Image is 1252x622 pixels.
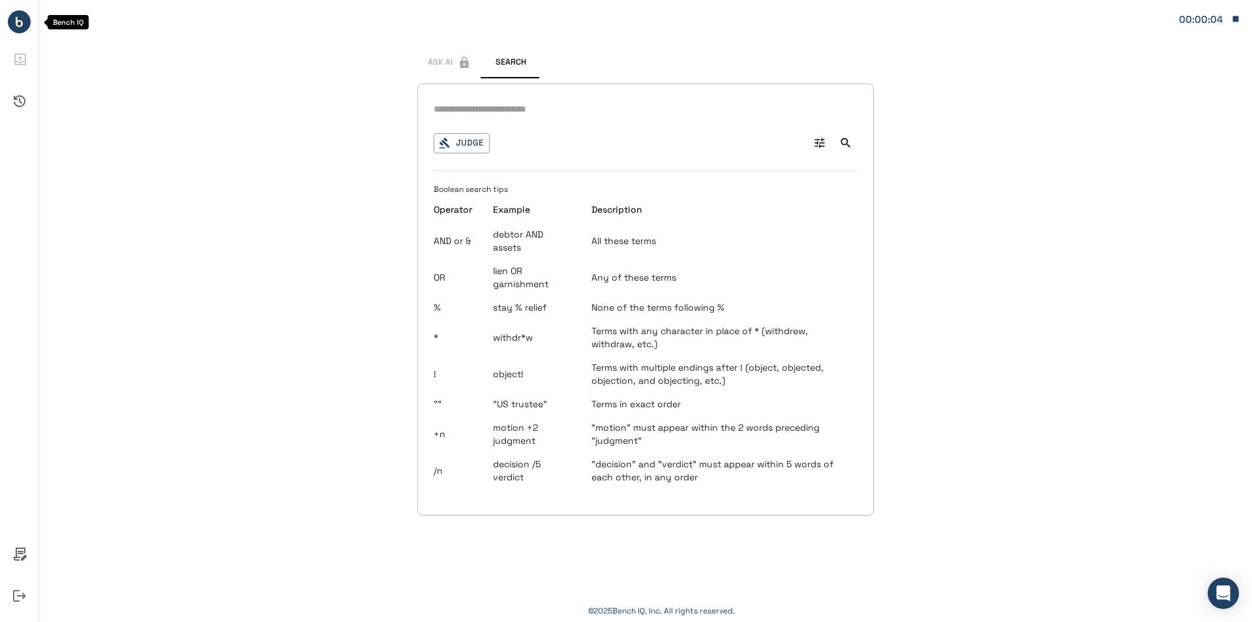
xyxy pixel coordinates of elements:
[483,319,581,356] td: withdr*w
[434,392,483,416] td: ""
[581,392,857,416] td: Terms in exact order
[581,296,857,319] td: None of the terms following %
[434,452,483,489] td: /n
[1179,11,1225,28] div: Matter: 098004.00090
[834,131,857,155] button: Search
[434,416,483,452] td: +n
[483,223,581,259] td: debtor AND assets
[434,184,508,205] span: Boolean search tips
[434,356,483,392] td: !
[581,196,857,223] th: Description
[481,47,540,78] button: Search
[483,452,581,489] td: decision /5 verdict
[581,356,857,392] td: Terms with multiple endings after ! (object, objected, objection, and objecting, etc.)
[434,133,490,153] button: Judge
[581,223,857,259] td: All these terms
[417,47,481,78] span: This feature has been disabled by your account admin.
[434,296,483,319] td: %
[808,131,831,155] button: Advanced Search
[483,392,581,416] td: "US trustee"
[434,223,483,259] td: AND or &
[1172,5,1247,33] button: Matter: 098004.00090
[581,319,857,356] td: Terms with any character in place of * (withdrew, withdraw, etc.)
[483,356,581,392] td: object!
[581,416,857,452] td: "motion" must appear within the 2 words preceding "judgment"
[48,15,89,29] div: Bench IQ
[1208,578,1239,609] div: Open Intercom Messenger
[434,196,483,223] th: Operator
[483,259,581,296] td: lien OR garnishment
[483,196,581,223] th: Example
[483,416,581,452] td: motion +2 judgment
[581,452,857,489] td: "decision" and "verdict" must appear within 5 words of each other, in any order
[483,296,581,319] td: stay % relief
[581,259,857,296] td: Any of these terms
[434,259,483,296] td: OR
